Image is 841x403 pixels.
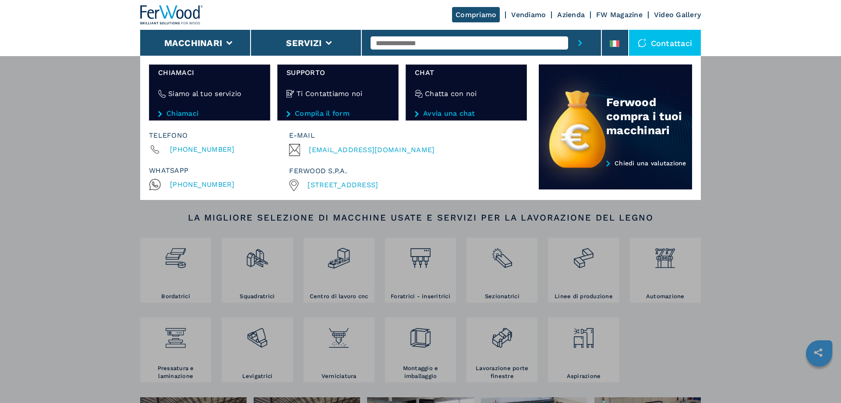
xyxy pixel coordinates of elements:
[415,110,518,118] a: Avvia una chat
[415,68,518,78] span: chat
[307,180,378,190] a: [STREET_ADDRESS]
[415,90,423,98] img: Chatta con noi
[289,144,300,156] img: Email
[158,90,166,98] img: Siamo al tuo servizio
[149,164,289,177] div: whatsapp
[629,30,701,56] div: Contattaci
[168,89,241,99] h4: Siamo al tuo servizio
[289,129,523,142] div: E-mail
[170,143,235,156] span: [PHONE_NUMBER]
[539,160,692,190] a: Chiedi una valutazione
[307,181,378,189] span: [STREET_ADDRESS]
[297,89,363,99] h4: Ti Contattiamo noi
[289,179,299,191] img: +39 3279347250
[140,5,203,25] img: Ferwood
[654,11,701,19] a: Video Gallery
[149,143,161,156] img: Phone
[158,110,261,118] a: Chiamaci
[309,144,435,156] span: [EMAIL_ADDRESS][DOMAIN_NAME]
[164,38,223,48] button: Macchinari
[149,129,289,142] div: Telefono
[286,90,294,98] img: Ti Contattiamo noi
[557,11,585,19] a: Azienda
[452,7,500,22] a: Compriamo
[606,95,692,137] div: Ferwood compra i tuoi macchinari
[638,39,647,47] img: Contattaci
[286,68,389,78] span: Supporto
[158,68,261,78] span: Chiamaci
[568,30,592,56] button: submit-button
[149,178,161,191] img: Whatsapp
[286,110,389,118] a: Compila il form
[596,11,643,19] a: FW Magazine
[170,178,235,191] span: [PHONE_NUMBER]
[289,165,523,177] div: FERWOOD S.P.A.
[425,89,477,99] h4: Chatta con noi
[286,38,322,48] button: Servizi
[511,11,546,19] a: Vendiamo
